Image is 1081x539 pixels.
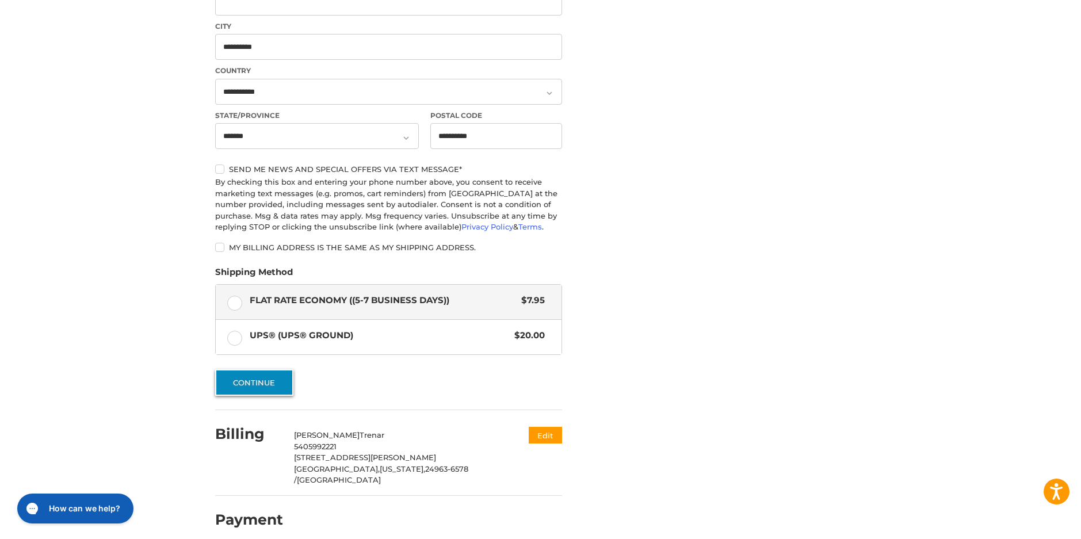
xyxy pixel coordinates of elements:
[509,329,545,342] span: $20.00
[215,165,562,174] label: Send me news and special offers via text message*
[215,177,562,233] div: By checking this box and entering your phone number above, you consent to receive marketing text ...
[215,21,562,32] label: City
[380,464,425,473] span: [US_STATE],
[215,243,562,252] label: My billing address is the same as my shipping address.
[529,427,562,444] button: Edit
[215,266,293,284] legend: Shipping Method
[297,475,381,484] span: [GEOGRAPHIC_DATA]
[518,222,542,231] a: Terms
[461,222,513,231] a: Privacy Policy
[430,110,563,121] label: Postal Code
[294,464,380,473] span: [GEOGRAPHIC_DATA],
[360,430,384,439] span: Trenar
[215,511,283,529] h2: Payment
[294,442,337,451] span: 5405992221
[215,110,419,121] label: State/Province
[250,294,516,307] span: Flat Rate Economy ((5-7 Business Days))
[986,508,1081,539] iframe: Google Customer Reviews
[250,329,509,342] span: UPS® (UPS® Ground)
[294,430,360,439] span: [PERSON_NAME]
[294,453,436,462] span: [STREET_ADDRESS][PERSON_NAME]
[12,490,137,527] iframe: Gorgias live chat messenger
[215,66,562,76] label: Country
[515,294,545,307] span: $7.95
[215,369,293,396] button: Continue
[215,425,282,443] h2: Billing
